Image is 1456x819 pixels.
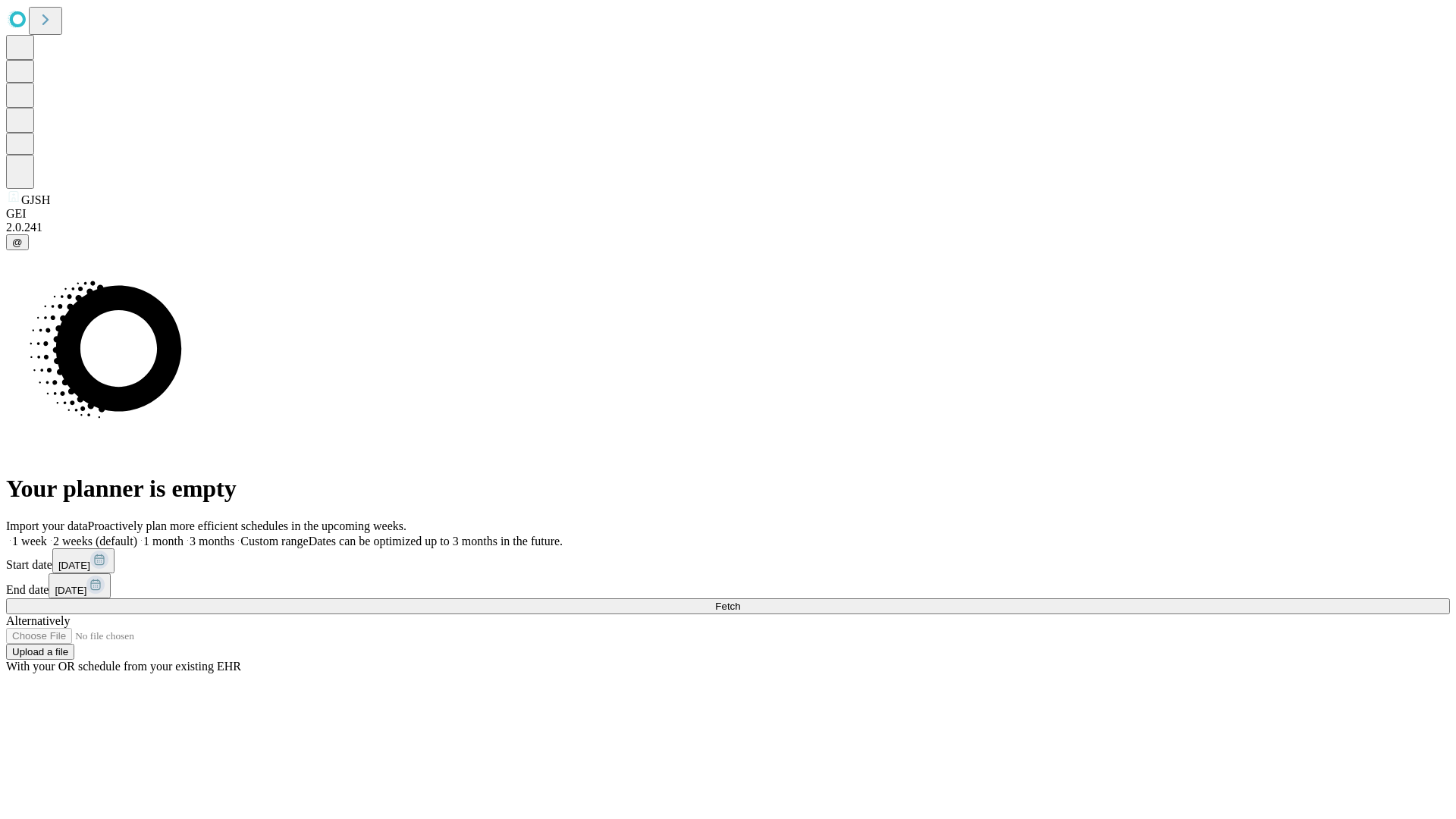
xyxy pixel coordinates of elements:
span: Proactively plan more efficient schedules in the upcoming weeks. [88,519,406,532]
span: 1 week [12,535,47,548]
div: 2.0.241 [6,221,1450,234]
span: 3 months [190,535,234,548]
button: [DATE] [49,573,111,598]
button: Fetch [6,598,1450,614]
span: 2 weeks (default) [53,535,137,548]
span: Custom range [240,535,308,548]
button: Upload a file [6,644,74,660]
span: [DATE] [58,560,90,571]
div: Start date [6,548,1450,573]
h1: Your planner is empty [6,475,1450,503]
span: @ [12,237,23,248]
span: Alternatively [6,614,70,627]
button: @ [6,234,29,250]
span: 1 month [143,535,184,548]
span: With your OR schedule from your existing EHR [6,660,241,673]
span: GJSH [21,193,50,206]
div: GEI [6,207,1450,221]
div: End date [6,573,1450,598]
span: Dates can be optimized up to 3 months in the future. [309,535,563,548]
span: Fetch [715,601,740,612]
span: [DATE] [55,585,86,596]
button: [DATE] [52,548,115,573]
span: Import your data [6,519,88,532]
